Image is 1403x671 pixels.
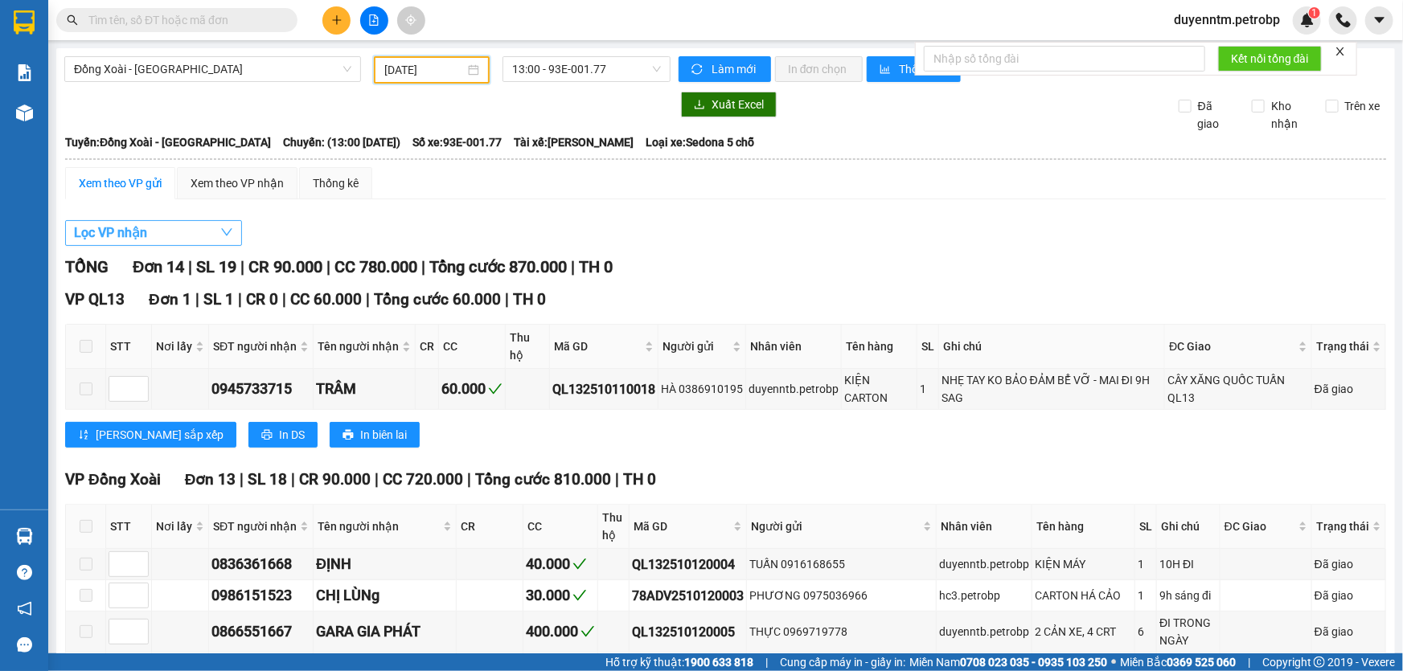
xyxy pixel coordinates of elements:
span: Trạng thái [1316,338,1369,355]
span: SĐT người nhận [213,518,297,535]
button: syncLàm mới [679,56,771,82]
span: Tài xế: [PERSON_NAME] [514,133,634,151]
span: printer [261,429,273,442]
div: ĐI TRONG NGÀY [1159,614,1217,649]
span: [PERSON_NAME] sắp xếp [96,426,224,444]
span: VP QL13 [65,290,125,309]
button: In đơn chọn [775,56,863,82]
div: Đã giao [1315,587,1383,604]
span: Thống kê [900,60,948,78]
td: QL132510110018 [550,369,658,410]
div: 0866551667 [211,620,310,643]
div: 1 [1138,555,1154,573]
div: Xem theo VP nhận [191,174,284,192]
img: phone-icon [1336,13,1351,27]
td: 0945733715 [209,369,314,410]
button: printerIn biên lai [330,422,420,448]
td: 0836361668 [209,549,314,580]
span: Chuyến: (13:00 [DATE]) [283,133,400,151]
th: Ghi chú [1157,505,1220,549]
span: Nơi lấy [156,518,192,535]
th: Thu hộ [506,325,550,369]
span: TỔNG [65,257,109,276]
span: | [240,470,244,489]
span: Nơi lấy [156,338,192,355]
span: | [571,257,575,276]
span: Trạng thái [1316,518,1369,535]
span: Hỗ trợ kỹ thuật: [605,653,753,671]
span: ⚪️ [1111,659,1116,665]
img: solution-icon [16,64,33,81]
th: Nhân viên [937,505,1032,549]
span: SĐT người nhận [213,338,297,355]
span: SL 18 [248,470,287,489]
div: CARTON HÁ CẢO [1035,587,1132,604]
span: In biên lai [360,426,407,444]
span: CR 0 [246,290,278,309]
span: check [488,382,503,396]
span: VP Đồng Xoài [65,470,161,489]
span: ĐC Giao [1169,338,1295,355]
span: CR 90.000 [299,470,371,489]
input: Nhập số tổng đài [924,46,1205,72]
span: | [421,257,425,276]
button: downloadXuất Excel [681,92,777,117]
span: check [572,557,587,571]
span: CC 60.000 [290,290,362,309]
button: Kết nối tổng đài [1218,46,1322,72]
div: Đã giao [1315,623,1383,640]
div: duyenntb.petrobp [939,623,1029,640]
td: 0986151523 [209,580,314,612]
td: 78ADV2510120003 [630,580,747,612]
button: sort-ascending[PERSON_NAME] sắp xếp [65,422,236,448]
th: CR [416,325,439,369]
div: THỰC 0969719778 [749,623,933,640]
td: CHỊ LÙNg [314,580,457,612]
div: 78ADV2510120003 [632,586,744,606]
span: | [366,290,370,309]
span: Đơn 14 [133,257,184,276]
span: TH 0 [623,470,656,489]
th: CC [523,505,598,549]
span: | [375,470,379,489]
div: 40.000 [526,553,595,575]
img: icon-new-feature [1300,13,1315,27]
span: 13:00 - 93E-001.77 [512,57,661,81]
b: Tuyến: Đồng Xoài - [GEOGRAPHIC_DATA] [65,136,271,149]
span: sort-ascending [78,429,89,442]
span: file-add [368,14,379,26]
div: 10H ĐI [1159,555,1217,573]
span: Đơn 13 [185,470,236,489]
span: Đồng Xoài - Lộc Ninh [74,57,351,81]
div: TRÂM [316,378,412,400]
div: 2 CẢN XE, 4 CRT [1035,623,1132,640]
th: STT [106,505,152,549]
div: QL132510120004 [632,554,744,575]
span: plus [331,14,343,26]
div: 0945733715 [211,378,310,400]
span: | [188,257,192,276]
div: CÂY XĂNG QUỐC TUẤN QL13 [1167,371,1309,407]
span: Mã GD [554,338,642,355]
span: Miền Nam [909,653,1107,671]
div: CHỊ LÙNg [316,584,453,607]
div: 60.000 [441,378,503,400]
img: warehouse-icon [16,528,33,545]
button: aim [397,6,425,35]
div: 30.000 [526,584,595,607]
span: Xuất Excel [712,96,764,113]
span: Trên xe [1339,97,1387,115]
th: Tên hàng [842,325,917,369]
span: Tổng cước 60.000 [374,290,501,309]
div: PHƯƠNG 0975036966 [749,587,933,604]
div: QL132510120005 [632,622,744,642]
span: close [1335,46,1346,57]
th: Nhân viên [746,325,842,369]
div: duyenntb.petrobp [939,555,1029,573]
span: Cung cấp máy in - giấy in: [780,653,905,671]
th: SL [1135,505,1157,549]
span: | [240,257,244,276]
span: | [615,470,619,489]
button: Lọc VP nhận [65,220,242,246]
span: Đơn 1 [149,290,191,309]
